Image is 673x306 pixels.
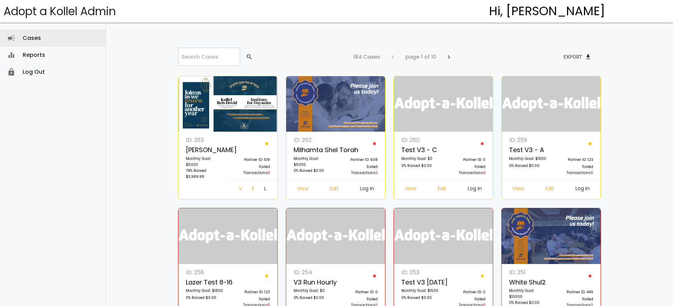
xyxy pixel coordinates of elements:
a: Log In [462,183,488,196]
p: 0% Raised $0.00 [509,163,547,170]
p: Monthly Goal: $5000 [294,156,332,168]
img: z9NQUo20Gg.X4VDNcvjTb.jpg [286,76,385,132]
p: Partner ID: 123 [232,289,270,296]
p: Partner ID: 0 [447,289,485,296]
p: Failed Transactions [232,164,270,176]
p: ID: 263 [186,135,224,145]
p: Partner ID: 123 [555,157,593,164]
img: logonobg.png [394,208,493,264]
p: 0% Raised $0.00 [186,295,224,302]
button: chevron_right [440,50,458,63]
img: 6GPLfb0Mk4.zBtvR2DLF4.png [502,208,601,264]
a: Edit [540,183,560,196]
a: View [233,183,246,196]
p: [PERSON_NAME] [186,145,224,156]
span: file_download [585,50,592,63]
p: 79% Raised $3,989.98 [186,168,224,180]
p: 0% Raised $0.00 [401,163,439,170]
a: Partner ID: 608 Failed Transactions0 [336,135,382,179]
p: Test V3 [DATE] [401,277,439,288]
img: logonobg.png [178,208,278,264]
p: Partner ID: 449 [555,289,593,296]
p: Test v3 - A [509,145,547,156]
p: Failed Transactions [555,164,593,176]
p: Monthly Goal: $10000 [509,288,547,300]
p: ID: 262 [294,135,332,145]
p: Partner ID: 608 [340,157,378,164]
span: chevron_right [445,50,453,63]
button: search [240,50,257,63]
p: ID: 251 [509,268,547,277]
span: 0 [267,170,270,175]
a: View [291,183,314,196]
img: logonobg.png [394,76,493,132]
p: Monthly Goal: $1800 [509,156,547,163]
p: Monthly Goal: $1500 [401,288,439,295]
a: Edit [246,183,259,196]
h4: Hi, [PERSON_NAME] [489,5,605,18]
p: Milhamta Shel Torah [294,145,332,156]
p: Failed Transactions [340,164,378,176]
span: 0 [483,170,485,175]
p: Monthly Goal: $5000 [186,156,224,168]
p: Failed Transactions [447,164,485,176]
a: Log In [354,183,380,196]
p: White Shul2 [509,277,547,288]
a: Edit [432,183,452,196]
span: search [246,50,253,63]
img: logonobg.png [286,208,385,264]
p: ID: 258 [186,268,224,277]
a: ID: 263 [PERSON_NAME] Monthly Goal: $5000 79% Raised $3,989.98 [182,135,228,183]
span: 0 [375,170,378,175]
a: ID: 262 Milhamta Shel Torah Monthly Goal: $5000 0% Raised $0.00 [290,135,336,179]
p: Partner ID: 0 [447,157,485,164]
p: 0% Raised $0.00 [294,295,332,302]
p: Monthly Goal: $0 [401,156,439,163]
p: Test v3 - c [401,145,439,156]
a: Edit [324,183,344,196]
i: campaign [7,30,16,47]
a: Log In [259,183,272,196]
i: lock [7,64,16,80]
a: Partner ID: 0 Failed Transactions0 [443,135,489,179]
p: 184 Cases [353,52,380,61]
button: Exportfile_download [558,50,597,63]
p: page 1 of 10 [406,52,436,61]
p: ID: 259 [509,135,547,145]
a: Log In [570,183,595,196]
a: ID: 259 Test v3 - A Monthly Goal: $1800 0% Raised $0.00 [505,135,551,179]
p: Monthly Goal: $0 [294,288,332,295]
a: View [399,183,422,196]
p: ID: 253 [401,268,439,277]
img: I2vVEkmzLd.fvn3D5NTra.png [178,76,278,132]
a: View [507,183,530,196]
p: Lazer Test 8-16 [186,277,224,288]
p: v3 run hourly [294,277,332,288]
p: Partner ID: 0 [340,289,378,296]
a: ID: 260 Test v3 - c Monthly Goal: $0 0% Raised $0.00 [397,135,443,179]
span: 0 [591,170,593,175]
a: Partner ID: 519 Failed Transactions0 [228,135,274,179]
p: ID: 254 [294,268,332,277]
p: Monthly Goal: $1800 [186,288,224,295]
p: 0% Raised $0.00 [294,168,332,175]
i: equalizer [7,47,16,64]
p: 0% Raised $0.00 [401,295,439,302]
p: ID: 260 [401,135,439,145]
img: logonobg.png [502,76,601,132]
p: Partner ID: 519 [232,157,270,164]
a: Partner ID: 123 Failed Transactions0 [551,135,597,179]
